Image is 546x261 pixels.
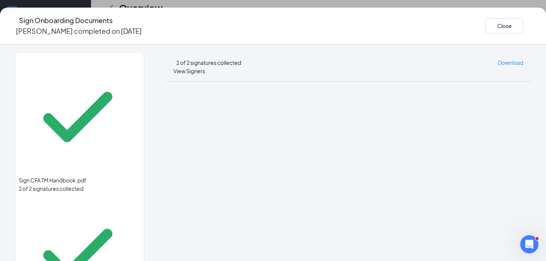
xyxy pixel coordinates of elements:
span: Download [498,59,523,66]
iframe: Sign Marketplace Acknowledgement.pdf [166,82,531,261]
svg: Checkmark [19,58,137,176]
span: View Signers [173,68,205,74]
iframe: Intercom live chat [520,235,538,253]
button: Close [485,18,523,33]
p: [PERSON_NAME] completed on [DATE] [16,26,142,36]
h4: Sign Onboarding Documents [19,15,113,26]
div: 2 of 2 signatures collected [176,58,241,67]
div: 2 of 2 signatures collected [19,184,141,193]
a: Download [498,58,523,67]
span: Sign CFA TM Handbook.pdf [19,176,141,184]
